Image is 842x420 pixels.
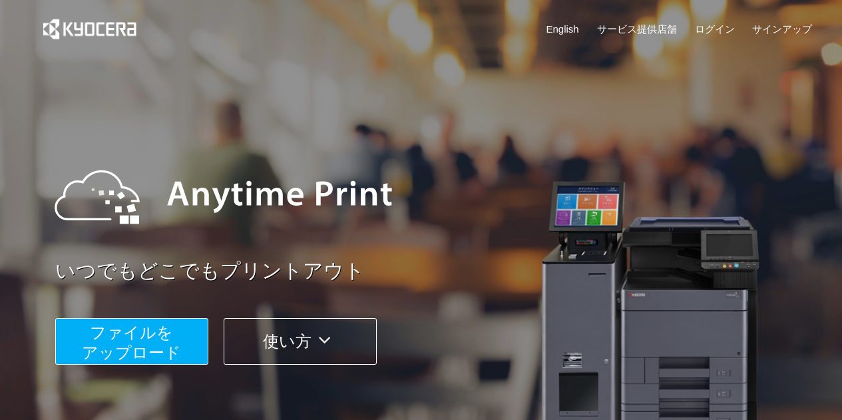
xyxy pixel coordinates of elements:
span: ファイルを ​​アップロード [82,323,181,361]
a: English [546,22,579,36]
a: いつでもどこでもプリントアウト [55,257,821,286]
a: サービス提供店舗 [597,22,677,36]
button: 使い方 [224,318,377,365]
a: ログイン [695,22,735,36]
button: ファイルを​​アップロード [55,318,208,365]
a: サインアップ [752,22,812,36]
